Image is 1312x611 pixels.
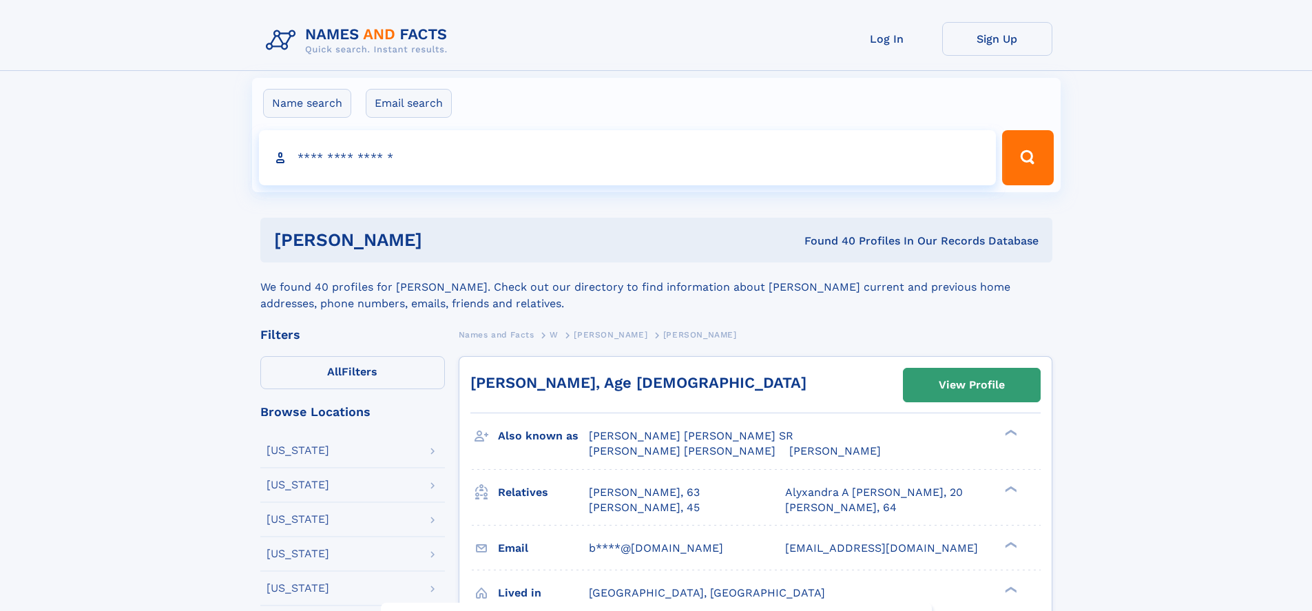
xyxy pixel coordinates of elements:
a: Sign Up [942,22,1052,56]
a: [PERSON_NAME], 64 [785,500,897,515]
h3: Lived in [498,581,589,605]
span: [PERSON_NAME] [PERSON_NAME] [589,444,775,457]
a: [PERSON_NAME], 45 [589,500,700,515]
div: [US_STATE] [267,514,329,525]
span: [EMAIL_ADDRESS][DOMAIN_NAME] [785,541,978,555]
div: [US_STATE] [267,583,329,594]
img: Logo Names and Facts [260,22,459,59]
div: [US_STATE] [267,445,329,456]
label: Filters [260,356,445,389]
h3: Relatives [498,481,589,504]
span: [PERSON_NAME] [PERSON_NAME] SR [589,429,793,442]
a: View Profile [904,369,1040,402]
a: Names and Facts [459,326,534,343]
span: [GEOGRAPHIC_DATA], [GEOGRAPHIC_DATA] [589,586,825,599]
h3: Also known as [498,424,589,448]
span: [PERSON_NAME] [574,330,647,340]
input: search input [259,130,997,185]
div: Filters [260,329,445,341]
a: [PERSON_NAME], Age [DEMOGRAPHIC_DATA] [470,374,806,391]
span: [PERSON_NAME] [663,330,737,340]
div: [US_STATE] [267,479,329,490]
span: All [327,365,342,378]
a: Alyxandra A [PERSON_NAME], 20 [785,485,963,500]
div: [US_STATE] [267,548,329,559]
div: ❯ [1001,484,1018,493]
h3: Email [498,537,589,560]
div: ❯ [1001,585,1018,594]
label: Name search [263,89,351,118]
div: We found 40 profiles for [PERSON_NAME]. Check out our directory to find information about [PERSON... [260,262,1052,312]
label: Email search [366,89,452,118]
div: View Profile [939,369,1005,401]
div: Browse Locations [260,406,445,418]
button: Search Button [1002,130,1053,185]
div: ❯ [1001,428,1018,437]
a: W [550,326,559,343]
span: W [550,330,559,340]
div: Found 40 Profiles In Our Records Database [613,234,1039,249]
a: [PERSON_NAME] [574,326,647,343]
h1: [PERSON_NAME] [274,231,614,249]
a: Log In [832,22,942,56]
span: [PERSON_NAME] [789,444,881,457]
a: [PERSON_NAME], 63 [589,485,700,500]
div: ❯ [1001,540,1018,549]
